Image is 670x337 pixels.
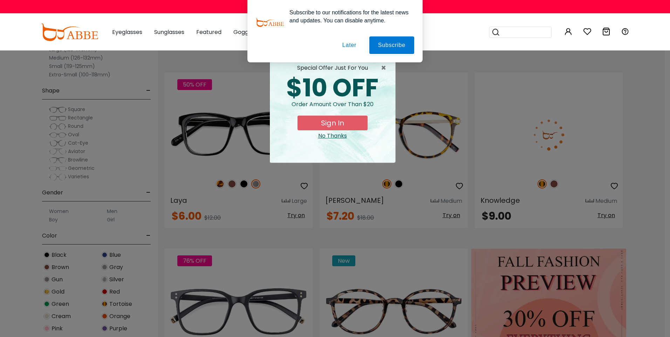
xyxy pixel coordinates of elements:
div: special offer just for you [275,64,390,72]
div: Order amount over than $20 [275,100,390,116]
span: × [381,64,390,72]
button: Close [381,64,390,72]
button: Later [334,36,365,54]
img: notification icon [256,8,284,36]
div: Subscribe to our notifications for the latest news and updates. You can disable anytime. [284,8,414,25]
div: Close [275,132,390,140]
div: $10 OFF [275,76,390,100]
button: Subscribe [369,36,414,54]
button: Sign In [298,116,368,130]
